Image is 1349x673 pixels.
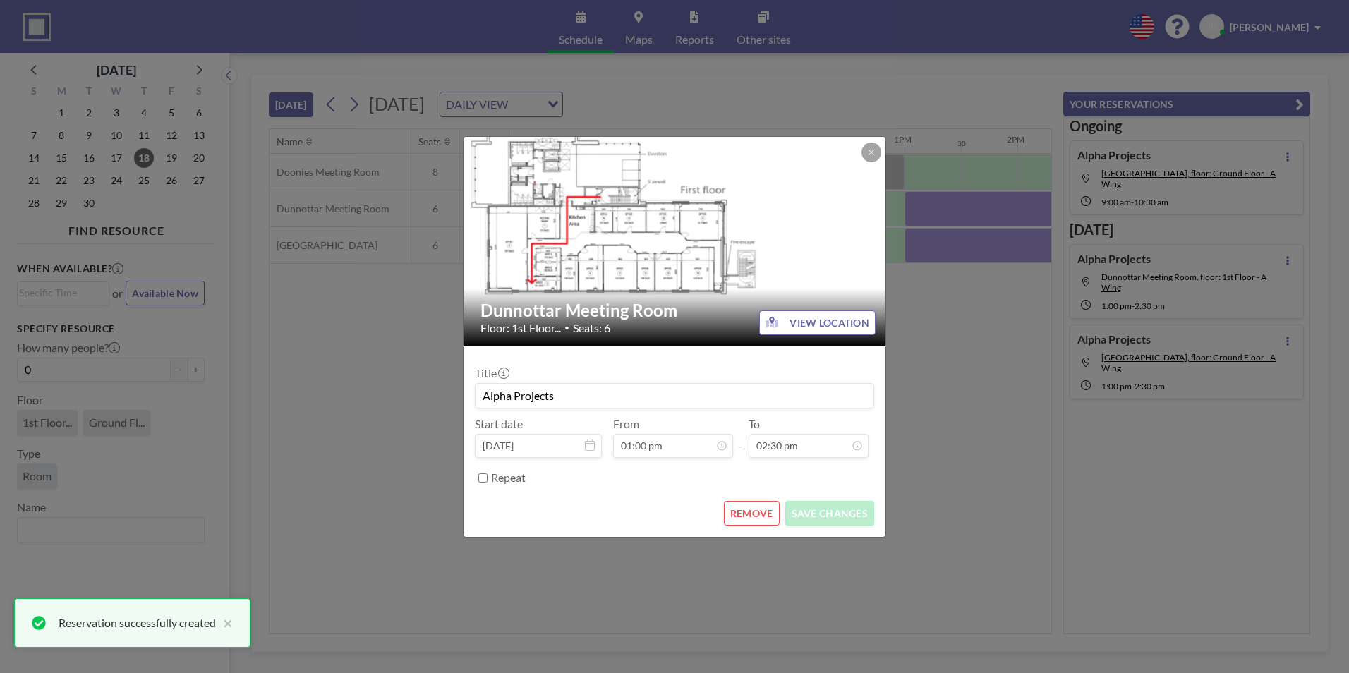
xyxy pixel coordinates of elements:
[59,614,216,631] div: Reservation successfully created
[749,417,760,431] label: To
[475,366,508,380] label: Title
[216,614,233,631] button: close
[564,322,569,333] span: •
[759,310,876,335] button: VIEW LOCATION
[785,501,874,526] button: SAVE CHANGES
[475,417,523,431] label: Start date
[476,384,873,408] input: (No title)
[480,300,870,321] h2: Dunnottar Meeting Room
[739,422,743,453] span: -
[613,417,639,431] label: From
[491,471,526,485] label: Repeat
[573,321,610,335] span: Seats: 6
[724,501,780,526] button: REMOVE
[480,321,561,335] span: Floor: 1st Floor...
[464,122,887,360] img: 537.png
